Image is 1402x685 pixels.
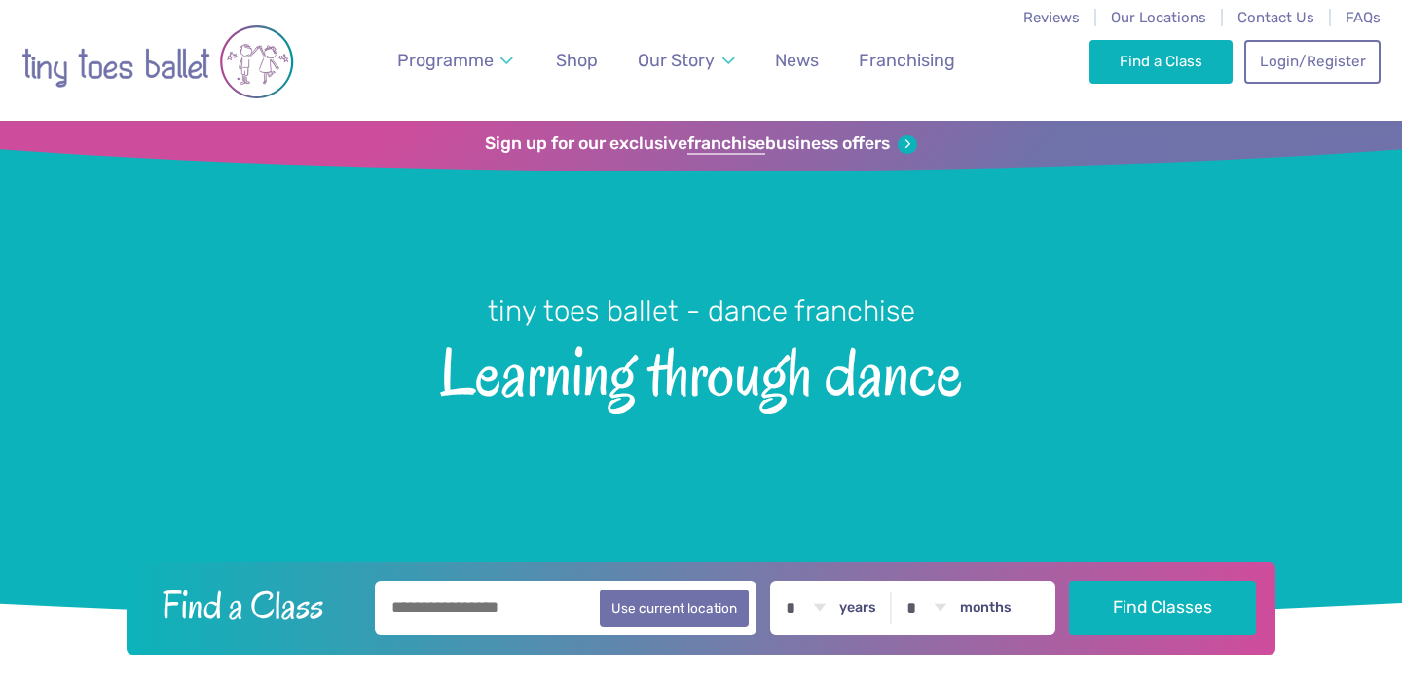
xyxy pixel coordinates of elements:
[485,133,916,155] a: Sign up for our exclusivefranchisebusiness offers
[766,39,828,83] a: News
[146,581,362,629] h2: Find a Class
[547,39,607,83] a: Shop
[629,39,744,83] a: Our Story
[1111,9,1206,26] a: Our Locations
[1089,40,1233,83] a: Find a Class
[839,599,876,617] label: years
[850,39,964,83] a: Franchising
[1237,9,1314,26] a: Contact Us
[859,50,955,70] span: Franchising
[638,50,715,70] span: Our Story
[1346,9,1381,26] a: FAQs
[397,50,494,70] span: Programme
[488,294,915,327] small: tiny toes ballet - dance franchise
[960,599,1012,617] label: months
[21,13,294,111] img: tiny toes ballet
[34,330,1368,409] span: Learning through dance
[556,50,598,70] span: Shop
[600,590,749,627] button: Use current location
[775,50,819,70] span: News
[1023,9,1080,26] a: Reviews
[1069,581,1257,635] button: Find Classes
[1244,40,1381,83] a: Login/Register
[388,39,523,83] a: Programme
[687,133,765,155] strong: franchise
